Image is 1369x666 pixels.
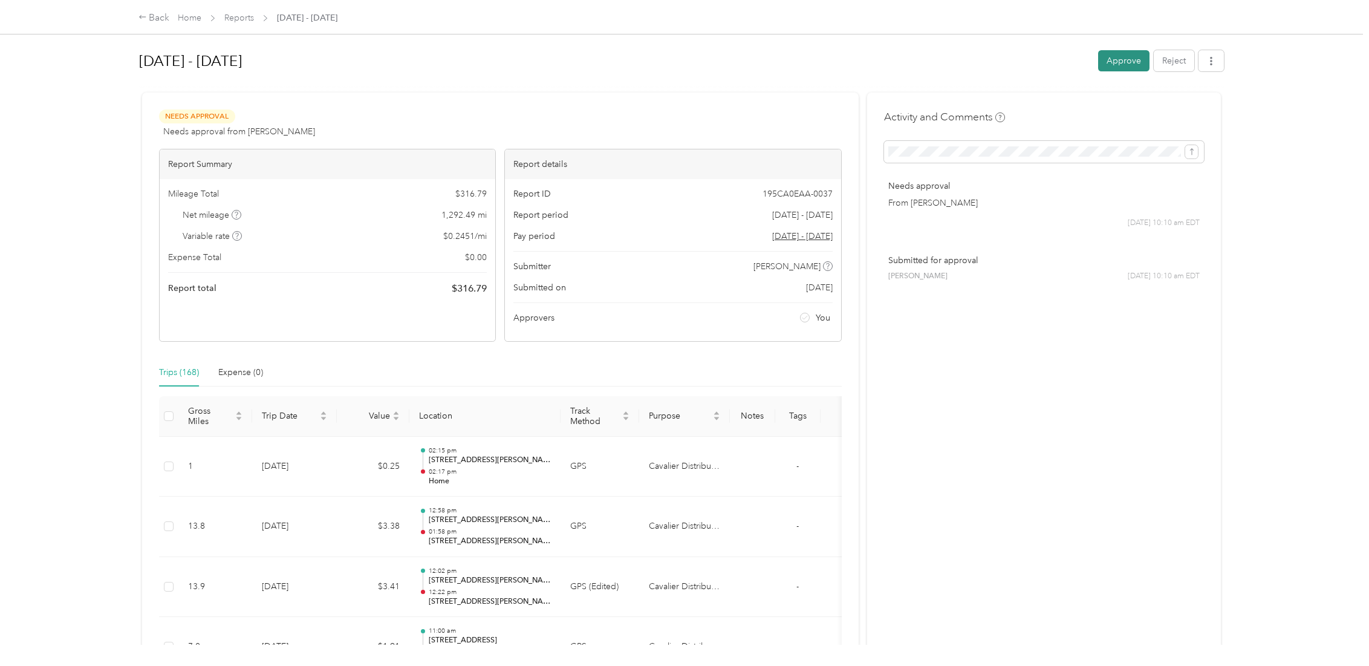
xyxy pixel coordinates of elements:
td: GPS (Edited) [561,557,639,618]
span: - [796,521,799,531]
span: Needs Approval [159,109,235,123]
td: Cavalier Distributing Company [639,557,730,618]
button: Reject [1154,50,1194,71]
td: $3.41 [337,557,409,618]
h1: Sep 1 - 30, 2025 [139,47,1090,76]
td: $3.38 [337,497,409,557]
th: Trip Date [252,396,337,437]
td: 1 [178,437,252,497]
span: caret-up [392,410,400,417]
td: [DATE] [252,437,337,497]
iframe: Everlance-gr Chat Button Frame [1301,598,1369,666]
span: $ 0.00 [465,251,487,264]
h4: Activity and Comments [884,109,1005,125]
span: Pay period [513,230,555,243]
span: caret-up [235,410,242,417]
span: 1,292.49 mi [441,209,487,221]
p: [STREET_ADDRESS][PERSON_NAME] [429,455,551,466]
p: 12:02 pm [429,567,551,575]
td: $0.25 [337,437,409,497]
span: caret-down [392,415,400,422]
span: 195CA0EAA-0037 [763,188,833,200]
span: caret-down [235,415,242,422]
span: - [796,581,799,592]
p: 02:15 pm [429,446,551,455]
div: Report Summary [160,149,495,179]
th: Track Method [561,396,639,437]
span: caret-up [713,410,720,417]
span: Purpose [649,411,711,421]
p: [STREET_ADDRESS][PERSON_NAME] [429,515,551,526]
td: [DATE] [252,497,337,557]
span: - [796,461,799,471]
span: Track Method [570,406,620,426]
th: Gross Miles [178,396,252,437]
p: 02:17 pm [429,468,551,476]
span: caret-up [622,410,629,417]
div: Report details [505,149,841,179]
span: Variable rate [183,230,242,243]
span: [DATE] - [DATE] [277,11,337,24]
span: caret-down [713,415,720,422]
p: [STREET_ADDRESS] [429,635,551,646]
button: Approve [1098,50,1150,71]
p: 12:22 pm [429,588,551,596]
div: Trips (168) [159,366,199,379]
span: Report total [168,282,216,295]
td: GPS [561,497,639,557]
span: [DATE] - [DATE] [772,209,833,221]
span: $ 316.79 [452,281,487,296]
span: [PERSON_NAME] [753,260,821,273]
p: [STREET_ADDRESS][PERSON_NAME] [429,596,551,607]
p: [STREET_ADDRESS][PERSON_NAME] [429,536,551,547]
span: Report period [513,209,568,221]
p: From [PERSON_NAME] [888,197,1200,209]
td: [DATE] [252,557,337,618]
span: - [796,641,799,651]
span: Net mileage [183,209,241,221]
span: Value [346,411,390,421]
p: [STREET_ADDRESS][PERSON_NAME] [429,575,551,586]
p: Submitted for approval [888,254,1200,267]
span: $ 0.2451 / mi [443,230,487,243]
th: Tags [775,396,821,437]
span: [PERSON_NAME] [888,271,948,282]
span: [DATE] [806,281,833,294]
p: Needs approval [888,180,1200,192]
th: Value [337,396,409,437]
span: [DATE] 10:10 am EDT [1128,271,1200,282]
p: 11:00 am [429,627,551,635]
span: Submitted on [513,281,566,294]
td: Cavalier Distributing Company [639,497,730,557]
span: caret-up [320,410,327,417]
span: caret-down [320,415,327,422]
td: 13.8 [178,497,252,557]
div: Back [138,11,170,25]
span: Go to pay period [772,230,833,243]
span: Needs approval from [PERSON_NAME] [163,125,315,138]
a: Reports [224,13,254,23]
span: Mileage Total [168,188,219,200]
th: Purpose [639,396,730,437]
span: caret-down [622,415,629,422]
span: $ 316.79 [455,188,487,200]
span: [DATE] 10:10 am EDT [1128,218,1200,229]
td: GPS [561,437,639,497]
span: Submitter [513,260,551,273]
a: Home [178,13,201,23]
span: Report ID [513,188,551,200]
span: You [816,312,830,324]
th: Location [409,396,561,437]
p: 12:58 pm [429,506,551,515]
td: 13.9 [178,557,252,618]
div: Expense (0) [218,366,263,379]
span: Gross Miles [188,406,233,426]
th: Notes [730,396,775,437]
td: Cavalier Distributing Company [639,437,730,497]
p: 01:58 pm [429,527,551,536]
p: Home [429,476,551,487]
span: Expense Total [168,251,221,264]
span: Approvers [513,312,554,324]
span: Trip Date [262,411,317,421]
